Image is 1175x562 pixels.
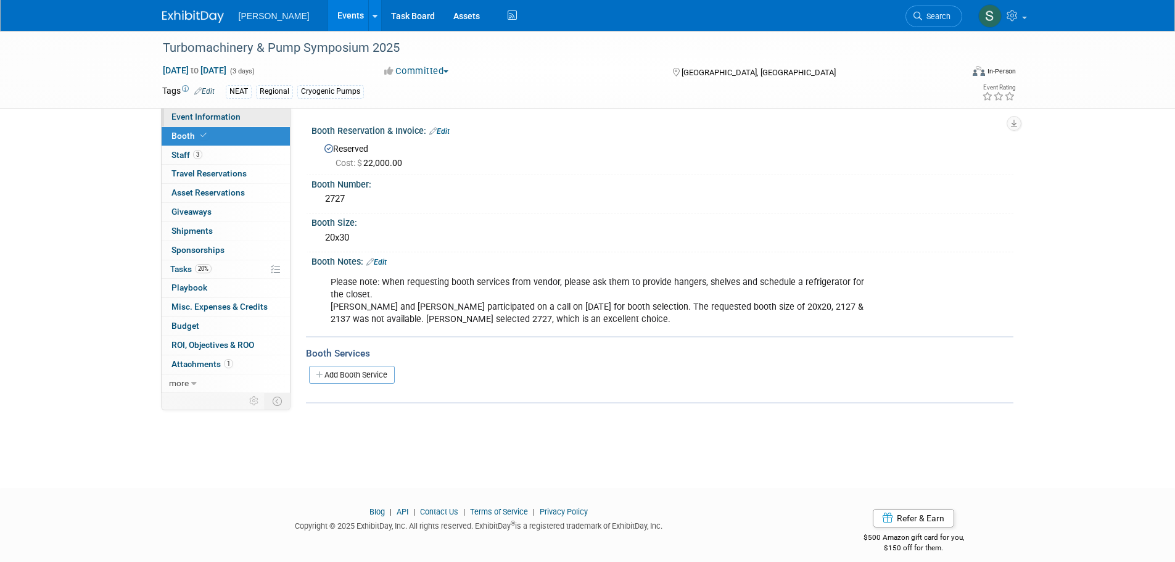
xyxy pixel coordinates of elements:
[162,518,796,532] div: Copyright © 2025 ExhibitDay, Inc. All rights reserved. ExhibitDay is a registered trademark of Ex...
[162,10,224,23] img: ExhibitDay
[162,298,290,316] a: Misc. Expenses & Credits
[397,507,408,516] a: API
[814,543,1013,553] div: $150 off for them.
[171,321,199,331] span: Budget
[171,131,209,141] span: Booth
[162,336,290,355] a: ROI, Objectives & ROO
[171,188,245,197] span: Asset Reservations
[224,359,233,368] span: 1
[978,4,1002,28] img: Skye Tuinei
[162,127,290,146] a: Booth
[171,226,213,236] span: Shipments
[530,507,538,516] span: |
[311,252,1013,268] div: Booth Notes:
[987,67,1016,76] div: In-Person
[380,65,453,78] button: Committed
[171,168,247,178] span: Travel Reservations
[162,108,290,126] a: Event Information
[193,150,202,159] span: 3
[171,283,207,292] span: Playbook
[429,127,450,136] a: Edit
[540,507,588,516] a: Privacy Policy
[309,366,395,384] a: Add Booth Service
[162,317,290,336] a: Budget
[162,279,290,297] a: Playbook
[194,87,215,96] a: Edit
[162,241,290,260] a: Sponsorships
[369,507,385,516] a: Blog
[889,64,1016,83] div: Event Format
[321,228,1004,247] div: 20x30
[511,520,515,527] sup: ®
[171,359,233,369] span: Attachments
[410,507,418,516] span: |
[189,65,200,75] span: to
[982,85,1015,91] div: Event Rating
[226,85,252,98] div: NEAT
[170,264,212,274] span: Tasks
[311,175,1013,191] div: Booth Number:
[162,85,215,99] td: Tags
[229,67,255,75] span: (3 days)
[336,158,407,168] span: 22,000.00
[171,207,212,217] span: Giveaways
[162,374,290,393] a: more
[162,355,290,374] a: Attachments1
[922,12,950,21] span: Search
[322,270,878,332] div: Please note: When requesting booth services from vendor, please ask them to provide hangers, shel...
[265,393,290,409] td: Toggle Event Tabs
[311,213,1013,229] div: Booth Size:
[973,66,985,76] img: Format-Inperson.png
[336,158,363,168] span: Cost: $
[195,264,212,273] span: 20%
[171,340,254,350] span: ROI, Objectives & ROO
[682,68,836,77] span: [GEOGRAPHIC_DATA], [GEOGRAPHIC_DATA]
[169,378,189,388] span: more
[321,189,1004,209] div: 2727
[162,65,227,76] span: [DATE] [DATE]
[162,222,290,241] a: Shipments
[162,146,290,165] a: Staff3
[162,184,290,202] a: Asset Reservations
[244,393,265,409] td: Personalize Event Tab Strip
[387,507,395,516] span: |
[171,112,241,122] span: Event Information
[171,245,225,255] span: Sponsorships
[470,507,528,516] a: Terms of Service
[814,524,1013,553] div: $500 Amazon gift card for you,
[297,85,364,98] div: Cryogenic Pumps
[311,122,1013,138] div: Booth Reservation & Invoice:
[159,37,944,59] div: Turbomachinery & Pump Symposium 2025
[200,132,207,139] i: Booth reservation complete
[905,6,962,27] a: Search
[460,507,468,516] span: |
[171,302,268,312] span: Misc. Expenses & Credits
[162,203,290,221] a: Giveaways
[873,509,954,527] a: Refer & Earn
[306,347,1013,360] div: Booth Services
[162,260,290,279] a: Tasks20%
[420,507,458,516] a: Contact Us
[366,258,387,267] a: Edit
[162,165,290,183] a: Travel Reservations
[171,150,202,160] span: Staff
[321,139,1004,169] div: Reserved
[239,11,310,21] span: [PERSON_NAME]
[256,85,293,98] div: Regional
